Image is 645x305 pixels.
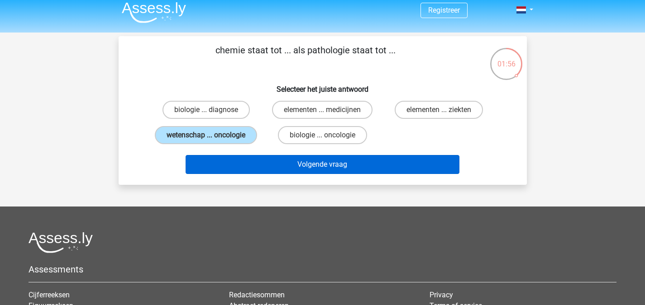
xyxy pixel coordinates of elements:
h5: Assessments [29,264,616,275]
label: wetenschap ... oncologie [155,126,257,144]
label: elementen ... ziekten [395,101,483,119]
button: Volgende vraag [186,155,459,174]
img: Assessly [122,2,186,23]
a: Privacy [430,291,453,299]
a: Redactiesommen [229,291,285,299]
img: Assessly logo [29,232,93,253]
label: biologie ... oncologie [278,126,367,144]
a: Cijferreeksen [29,291,70,299]
a: Registreer [428,6,460,14]
label: elementen ... medicijnen [272,101,373,119]
h6: Selecteer het juiste antwoord [133,78,512,94]
p: chemie staat tot ... als pathologie staat tot ... [133,43,478,70]
div: 01:56 [489,47,523,70]
label: biologie ... diagnose [162,101,250,119]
